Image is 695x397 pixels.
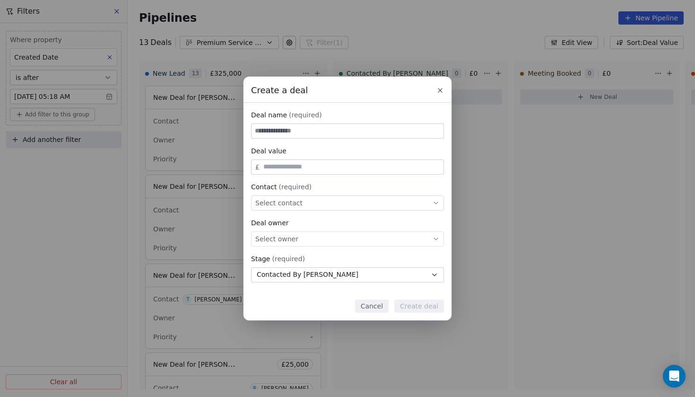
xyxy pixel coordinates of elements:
[257,270,358,280] span: Contacted By [PERSON_NAME]
[251,182,277,192] span: Contact
[251,110,287,120] span: Deal name
[255,234,298,244] span: Select owner
[394,300,444,313] button: Create deal
[251,218,444,228] div: Deal owner
[355,300,389,313] button: Cancel
[278,182,312,192] span: (required)
[255,198,303,208] span: Select contact
[255,162,260,172] span: £
[289,110,322,120] span: (required)
[251,290,444,300] div: Expected close date
[272,254,305,264] span: (required)
[251,146,444,156] div: Deal value
[251,254,270,264] span: Stage
[251,84,308,97] span: Create a deal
